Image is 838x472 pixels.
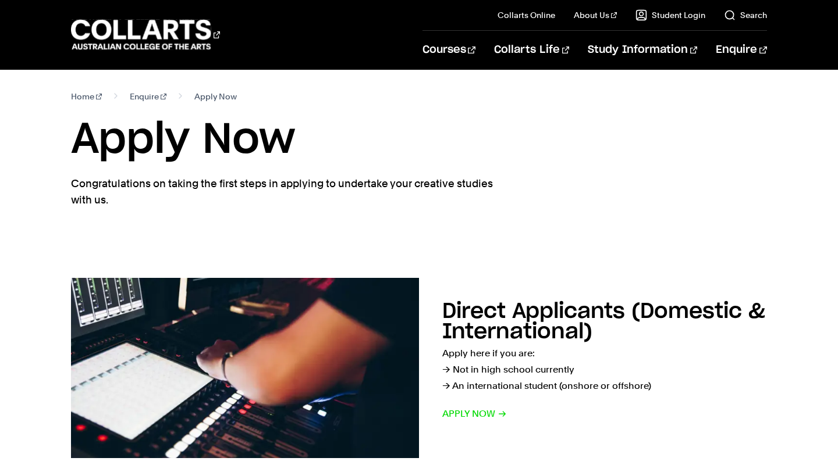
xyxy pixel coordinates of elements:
[71,176,496,208] p: Congratulations on taking the first steps in applying to undertake your creative studies with us.
[724,9,767,21] a: Search
[71,114,766,166] h1: Apply Now
[71,88,102,105] a: Home
[194,88,237,105] span: Apply Now
[130,88,166,105] a: Enquire
[71,278,766,458] a: Direct Applicants (Domestic & International) Apply here if you are:→ Not in high school currently...
[422,31,475,69] a: Courses
[574,9,617,21] a: About Us
[442,406,507,422] span: Apply now
[442,345,767,394] p: Apply here if you are: → Not in high school currently → An international student (onshore or offs...
[494,31,569,69] a: Collarts Life
[71,18,220,51] div: Go to homepage
[588,31,697,69] a: Study Information
[635,9,705,21] a: Student Login
[498,9,555,21] a: Collarts Online
[716,31,766,69] a: Enquire
[442,301,765,342] h2: Direct Applicants (Domestic & International)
